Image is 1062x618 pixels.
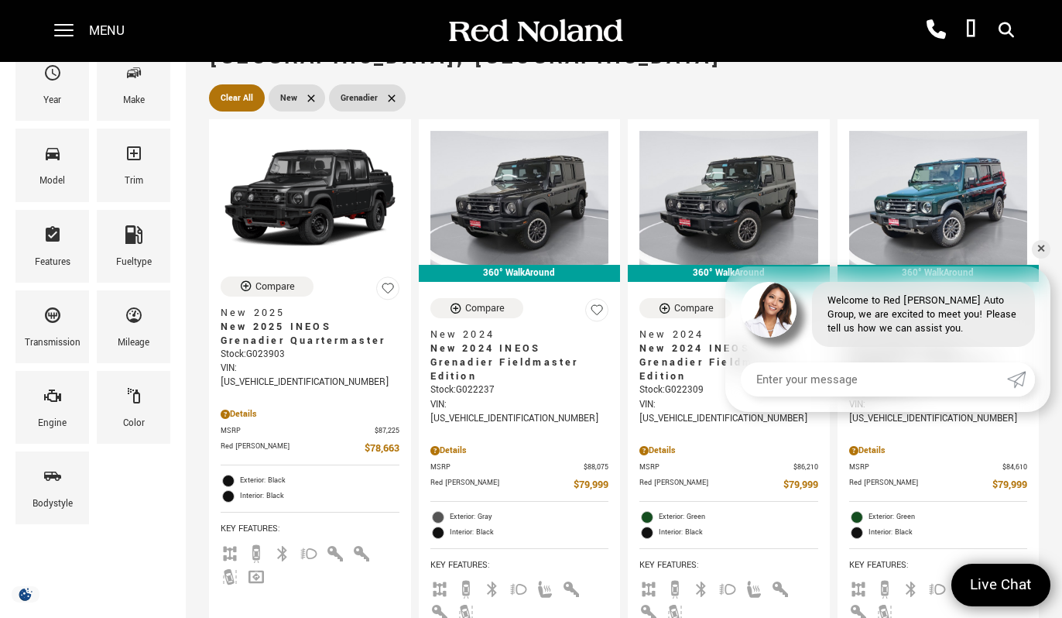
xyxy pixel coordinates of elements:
span: $88,075 [584,462,608,473]
span: AWD [430,582,449,593]
div: Pricing Details - New 2024 INEOS Grenadier Fieldmaster Edition With Navigation & 4WD [849,444,1028,458]
span: Red [PERSON_NAME] [639,477,783,493]
div: ModelModel [15,129,89,201]
span: Interior: Black [240,489,399,504]
div: Compare [255,280,295,294]
div: TransmissionTransmission [15,290,89,363]
div: Welcome to Red [PERSON_NAME] Auto Group, we are excited to meet you! Please tell us how we can as... [812,282,1035,347]
span: Key Features : [221,520,399,537]
input: Enter your message [741,362,1007,397]
span: Keyless Entry [352,546,371,558]
span: Red [PERSON_NAME] [221,441,365,457]
span: Model [43,140,62,173]
span: Interior Accents [771,582,790,593]
div: Trim [125,173,143,190]
span: Key Features : [430,557,609,574]
span: Lane Warning [457,605,475,616]
span: $86,210 [793,462,818,473]
span: Red [PERSON_NAME] [849,477,993,493]
a: Red [PERSON_NAME] $79,999 [849,477,1028,493]
span: Bodystyle [43,463,62,496]
span: $84,610 [1002,462,1027,473]
span: Transmission [43,302,62,335]
div: Engine [38,415,67,432]
a: New 2024New 2024 INEOS Grenadier Fieldmaster Edition [430,328,609,383]
span: New 2024 INEOS Grenadier Fieldmaster Edition [430,342,598,383]
span: AWD [221,546,239,558]
img: Opt-Out Icon [8,586,43,603]
div: Fueltype [116,254,152,271]
div: Stock : G022309 [639,383,818,397]
div: VIN: [US_VEHICLE_IDENTIFICATION_NUMBER] [221,362,399,390]
span: Mileage [125,302,143,335]
span: MSRP [430,462,584,473]
span: Clear All [221,88,253,108]
div: Model [39,173,65,190]
span: $87,225 [375,425,399,437]
a: New 2025New 2025 INEOS Grenadier Quartermaster [221,306,399,348]
div: Make [123,92,145,109]
span: Interior: Black [450,525,609,541]
span: Lane Warning [875,605,894,616]
span: Fog Lights [509,582,528,593]
span: Color [125,383,143,415]
img: Red Noland Auto Group [446,18,624,45]
div: Bodystyle [33,496,73,513]
span: Interior: Black [659,525,818,541]
div: YearYear [15,48,89,121]
img: 2024 INEOS Grenadier Fieldmaster Edition [639,131,818,265]
div: Pricing Details - New 2024 INEOS Grenadier Fieldmaster Edition With Navigation & 4WD [430,444,609,458]
span: Keyless Entry [430,605,449,616]
span: New 2025 INEOS Grenadier Quartermaster [221,320,388,348]
span: New 2024 [639,328,807,342]
span: Fog Lights [300,546,318,558]
span: Backup Camera [875,582,894,593]
span: Fueltype [125,221,143,254]
span: Grenadier [341,88,378,108]
div: BodystyleBodystyle [15,451,89,524]
span: Heated Seats [745,582,763,593]
a: Red [PERSON_NAME] $78,663 [221,441,399,457]
div: EngineEngine [15,371,89,444]
div: VIN: [US_VEHICLE_IDENTIFICATION_NUMBER] [639,398,818,426]
span: New 2025 [221,306,388,320]
span: AWD [639,582,658,593]
span: Bluetooth [273,546,292,558]
span: $79,999 [992,477,1027,493]
span: Interior Accents [326,546,344,558]
button: Compare Vehicle [221,276,313,297]
div: Transmission [25,335,81,352]
a: Red [PERSON_NAME] $79,999 [639,477,818,493]
span: Backup Camera [247,546,265,558]
a: MSRP $87,225 [221,425,399,437]
span: Live Chat [962,575,1040,596]
a: Live Chat [951,564,1050,606]
div: VIN: [US_VEHICLE_IDENTIFICATION_NUMBER] [430,398,609,426]
div: Features [35,254,70,271]
section: Click to Open Cookie Consent Modal [8,586,43,603]
img: 2025 INEOS Grenadier Quartermaster [221,131,399,265]
span: Backup Camera [457,582,475,593]
div: Stock : G023903 [221,348,399,362]
span: Lane Warning [666,605,684,616]
span: Red [PERSON_NAME] [430,477,574,493]
span: Navigation Sys [247,569,265,581]
span: Trim [125,140,143,173]
button: Save Vehicle [585,298,608,328]
button: Compare Vehicle [430,298,523,318]
span: New 2024 INEOS Grenadier Fieldmaster Edition [639,342,807,383]
div: Mileage [118,335,149,352]
span: MSRP [849,462,1003,473]
span: Fog Lights [718,582,737,593]
img: 2024 INEOS Grenadier Fieldmaster Edition [849,131,1028,265]
span: Key Features : [639,557,818,574]
div: FueltypeFueltype [97,210,170,283]
span: Keyless Entry [849,605,868,616]
div: Color [123,415,145,432]
div: ColorColor [97,371,170,444]
span: Exterior: Gray [450,510,609,525]
span: New 2024 [430,328,598,342]
a: Submit [1007,362,1035,397]
span: Make [125,60,143,92]
span: Bluetooth [483,582,502,593]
